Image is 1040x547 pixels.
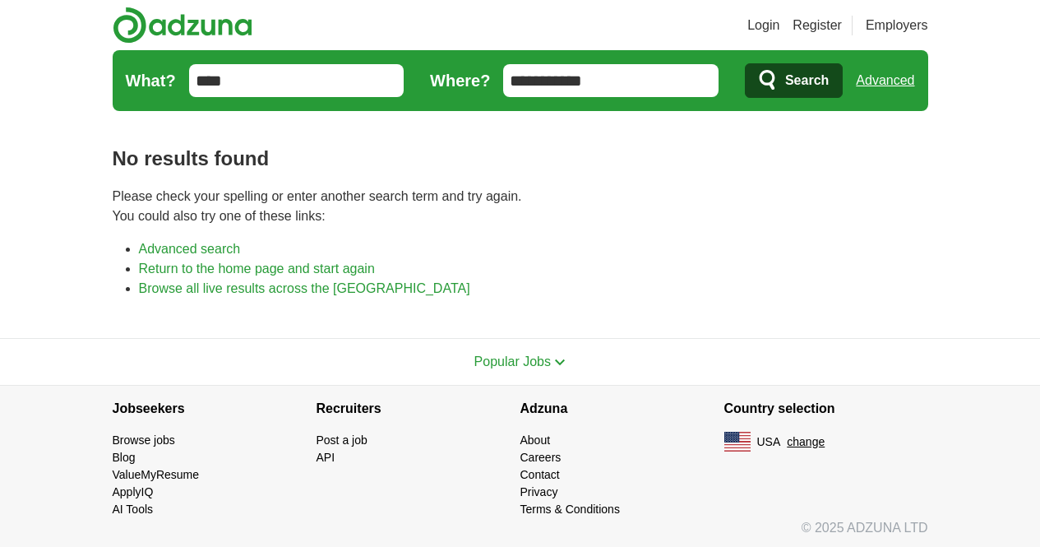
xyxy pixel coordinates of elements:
a: Register [793,16,842,35]
span: Popular Jobs [474,355,551,369]
img: toggle icon [554,359,566,366]
label: What? [126,68,176,93]
a: Advanced [856,64,914,97]
img: US flag [724,432,751,452]
h4: Country selection [724,386,928,432]
a: Terms & Conditions [520,503,620,516]
p: Please check your spelling or enter another search term and try again. You could also try one of ... [113,187,928,226]
a: Browse jobs [113,433,175,447]
a: Advanced search [139,242,241,256]
span: Search [785,64,829,97]
a: Privacy [520,485,558,498]
a: AI Tools [113,503,154,516]
a: ApplyIQ [113,485,154,498]
a: Return to the home page and start again [139,262,375,276]
img: Adzuna logo [113,7,252,44]
a: ValueMyResume [113,468,200,481]
a: Login [747,16,779,35]
a: Blog [113,451,136,464]
a: Employers [866,16,928,35]
button: Search [745,63,843,98]
h1: No results found [113,144,928,174]
a: About [520,433,551,447]
button: change [787,433,825,451]
a: Contact [520,468,560,481]
a: Careers [520,451,562,464]
label: Where? [430,68,490,93]
a: Browse all live results across the [GEOGRAPHIC_DATA] [139,281,470,295]
span: USA [757,433,781,451]
a: Post a job [317,433,367,447]
a: API [317,451,335,464]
